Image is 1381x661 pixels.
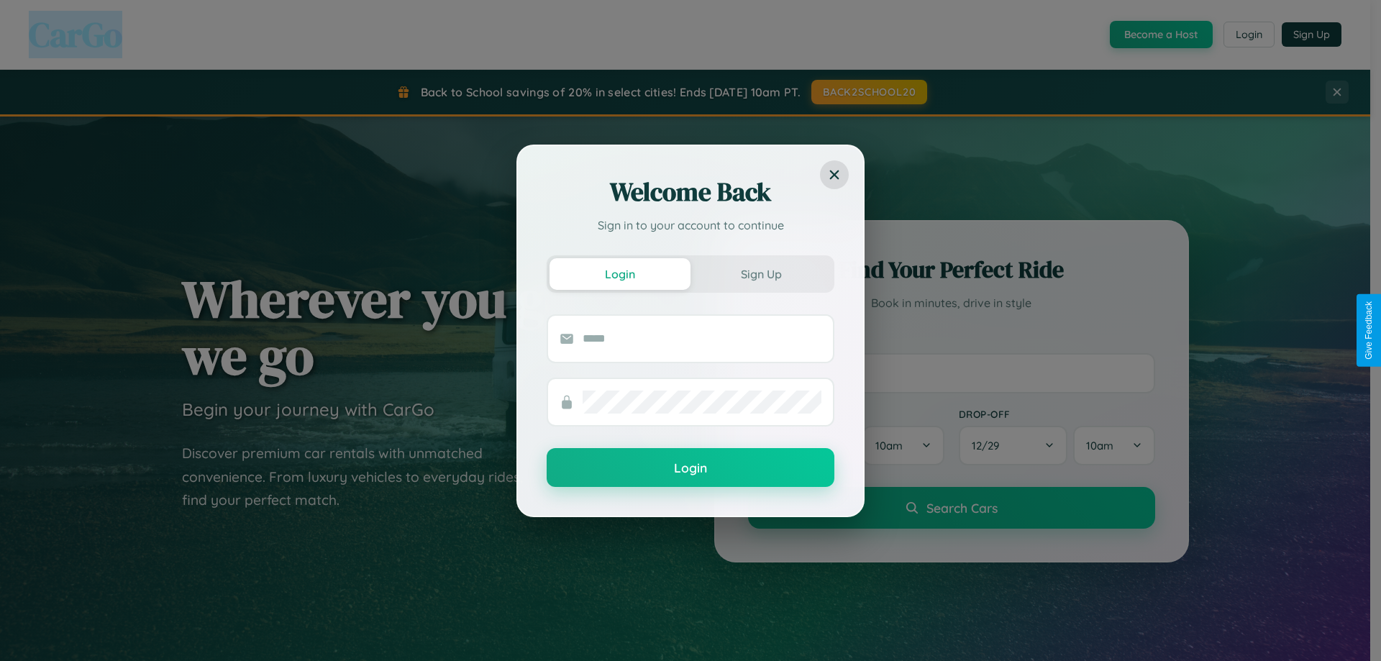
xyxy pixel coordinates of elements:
[1364,301,1374,360] div: Give Feedback
[547,448,834,487] button: Login
[547,175,834,209] h2: Welcome Back
[690,258,831,290] button: Sign Up
[547,216,834,234] p: Sign in to your account to continue
[550,258,690,290] button: Login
